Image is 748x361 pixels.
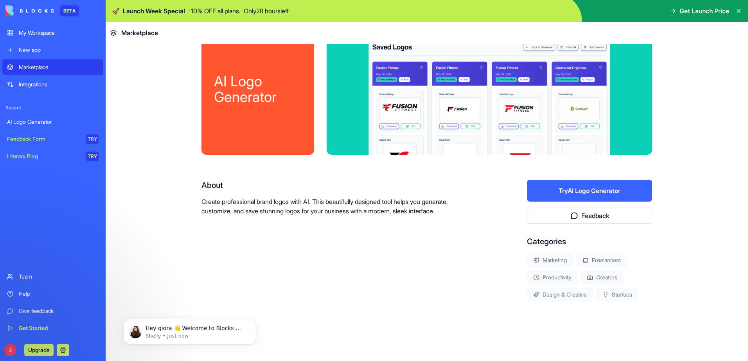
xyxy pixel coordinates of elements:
[19,307,99,315] div: Give feedback
[7,118,99,126] div: AI Logo Generator
[86,152,99,161] div: TRY
[19,80,99,88] div: Integrations
[527,288,593,302] div: Design & Creative
[60,5,79,16] div: BETA
[214,73,302,105] div: AI Logo Generator
[2,320,103,336] a: Get Started
[201,180,477,191] div: About
[4,344,16,356] span: G
[5,5,54,16] img: logo
[123,6,185,16] span: Launch Week Special
[596,288,638,302] div: Startups
[576,253,627,267] div: Freelancers
[7,152,81,160] div: Literary Blog
[527,180,652,202] button: TryAI Logo Generator
[201,197,477,216] p: Create professional brand logos with AI. This beautifully designed tool helps you generate, custo...
[111,302,268,357] iframe: Intercom notifications message
[7,135,81,143] div: Feedback Form
[527,208,652,223] button: Feedback
[121,28,158,38] span: Marketplace
[527,270,577,284] div: Productivity
[2,286,103,302] a: Help
[24,344,54,356] button: Upgrade
[19,46,99,54] div: New app
[2,114,103,130] a: AI Logo Generator
[581,270,624,284] div: Creators
[2,25,103,41] a: My Workspace
[19,290,99,298] div: Help
[2,148,103,164] a: Literary BlogTRY
[188,6,241,16] p: - 10 % OFF all plans.
[86,134,99,144] div: TRY
[19,29,99,37] div: My Workspace
[527,253,573,267] div: Marketing
[527,236,652,247] div: Categories
[19,63,99,71] div: Marketplace
[2,303,103,319] a: Give feedback
[2,42,103,58] a: New app
[2,131,103,147] a: Feedback FormTRY
[19,324,99,332] div: Get Started
[5,5,79,16] a: BETA
[2,105,103,111] span: Recent
[2,59,103,75] a: Marketplace
[244,6,289,16] p: Only 28 hours left
[19,273,99,281] div: Team
[112,6,120,16] span: 🚀
[2,269,103,284] a: Team
[680,6,729,16] span: Get Launch Price
[24,346,54,354] a: Upgrade
[2,77,103,92] a: Integrations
